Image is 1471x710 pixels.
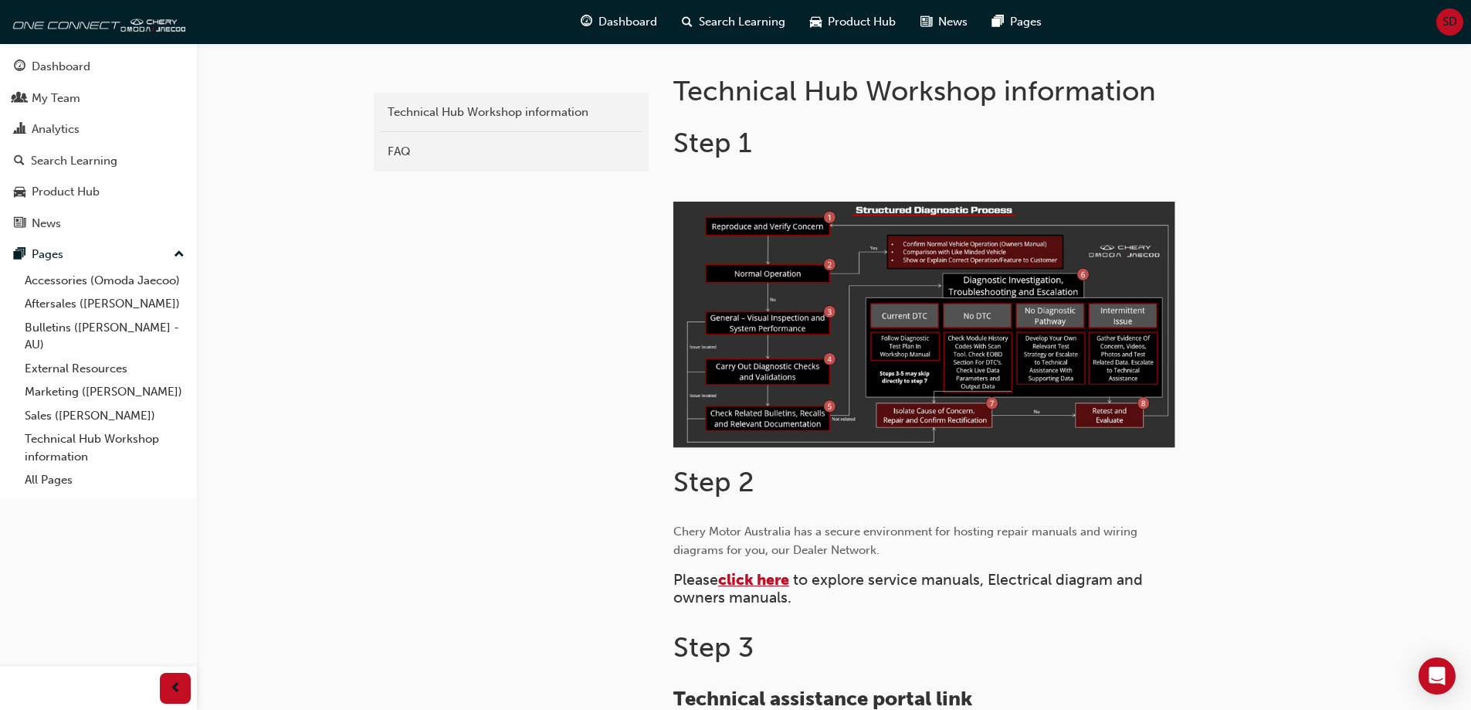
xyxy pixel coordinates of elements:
a: Technical Hub Workshop information [380,99,642,126]
div: FAQ [388,143,635,161]
span: News [938,13,968,31]
span: Step 3 [673,630,754,664]
span: people-icon [14,92,25,106]
div: My Team [32,90,80,107]
a: News [6,209,191,238]
span: news-icon [14,217,25,231]
a: guage-iconDashboard [568,6,669,38]
span: SD [1442,13,1457,31]
span: Dashboard [598,13,657,31]
div: Search Learning [31,152,117,170]
button: Pages [6,240,191,269]
div: News [32,215,61,233]
span: Product Hub [828,13,896,31]
span: chart-icon [14,123,25,137]
span: car-icon [810,12,822,32]
span: up-icon [174,245,185,265]
span: Pages [1010,13,1042,31]
a: search-iconSearch Learning [669,6,798,38]
h1: Technical Hub Workshop information [673,74,1180,108]
a: My Team [6,84,191,113]
div: Product Hub [32,183,100,201]
span: Please [673,571,718,589]
a: pages-iconPages [980,6,1054,38]
a: Analytics [6,115,191,144]
div: Dashboard [32,58,90,76]
a: All Pages [19,468,191,492]
span: pages-icon [14,248,25,262]
span: prev-icon [170,679,181,698]
span: search-icon [682,12,693,32]
button: SD [1436,8,1463,36]
span: Step 1 [673,126,752,159]
a: Technical Hub Workshop information [19,427,191,468]
span: pages-icon [992,12,1004,32]
a: Accessories (Omoda Jaecoo) [19,269,191,293]
span: car-icon [14,185,25,199]
a: Bulletins ([PERSON_NAME] - AU) [19,316,191,357]
span: Chery Motor Australia has a secure environment for hosting repair manuals and wiring diagrams for... [673,525,1141,557]
div: Open Intercom Messenger [1418,657,1456,695]
div: Pages [32,246,63,263]
span: to explore service manuals, Electrical diagram and owners manuals. [673,571,1147,606]
button: DashboardMy TeamAnalyticsSearch LearningProduct HubNews [6,49,191,240]
a: Marketing ([PERSON_NAME]) [19,380,191,404]
img: oneconnect [8,6,185,37]
span: guage-icon [581,12,592,32]
span: guage-icon [14,60,25,74]
a: click here [718,571,789,589]
a: Dashboard [6,53,191,81]
span: Step 2 [673,465,754,498]
a: Sales ([PERSON_NAME]) [19,404,191,428]
a: Product Hub [6,178,191,206]
a: Aftersales ([PERSON_NAME]) [19,292,191,316]
a: FAQ [380,138,642,165]
div: Analytics [32,121,80,138]
span: Search Learning [699,13,785,31]
a: news-iconNews [908,6,980,38]
span: search-icon [14,155,25,168]
a: External Resources [19,357,191,381]
span: news-icon [920,12,932,32]
a: car-iconProduct Hub [798,6,908,38]
div: Technical Hub Workshop information [388,104,635,121]
a: Search Learning [6,147,191,175]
